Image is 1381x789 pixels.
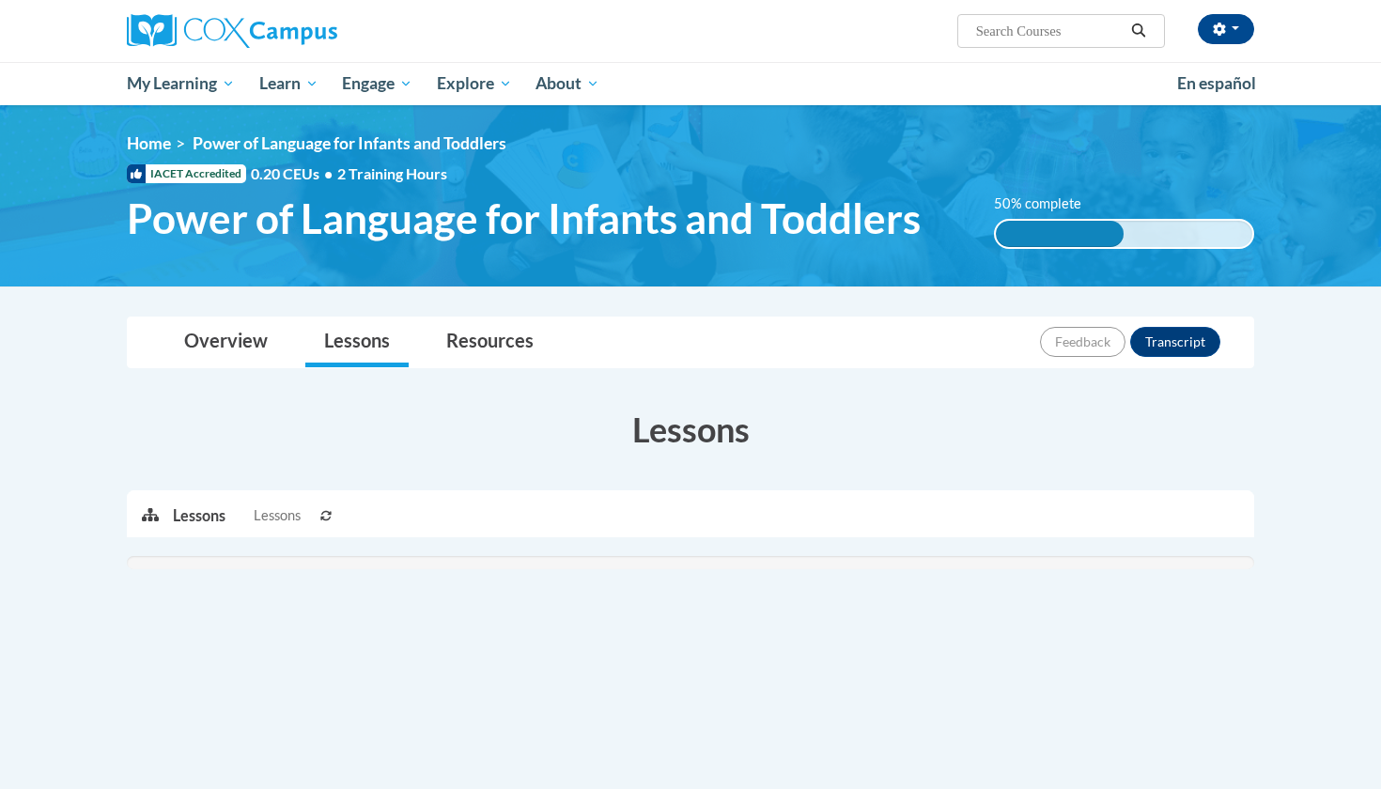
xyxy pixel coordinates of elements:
[1130,327,1220,357] button: Transcript
[127,14,337,48] img: Cox Campus
[1165,64,1268,103] a: En español
[1198,14,1254,44] button: Account Settings
[437,72,512,95] span: Explore
[342,72,412,95] span: Engage
[427,317,552,367] a: Resources
[127,164,246,183] span: IACET Accredited
[193,133,506,153] span: Power of Language for Infants and Toddlers
[330,62,425,105] a: Engage
[254,505,301,526] span: Lessons
[535,72,599,95] span: About
[524,62,613,105] a: About
[259,72,318,95] span: Learn
[251,163,337,184] span: 0.20 CEUs
[127,406,1254,453] h3: Lessons
[115,62,247,105] a: My Learning
[165,317,287,367] a: Overview
[337,164,447,182] span: 2 Training Hours
[425,62,524,105] a: Explore
[247,62,331,105] a: Learn
[994,193,1102,214] label: 50% complete
[127,14,484,48] a: Cox Campus
[996,221,1125,247] div: 50% complete
[127,72,235,95] span: My Learning
[99,62,1282,105] div: Main menu
[974,20,1125,42] input: Search Courses
[173,505,225,526] p: Lessons
[1177,73,1256,93] span: En español
[127,193,921,243] span: Power of Language for Infants and Toddlers
[127,133,171,153] a: Home
[305,317,409,367] a: Lessons
[324,164,333,182] span: •
[1040,327,1125,357] button: Feedback
[1125,20,1153,42] button: Search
